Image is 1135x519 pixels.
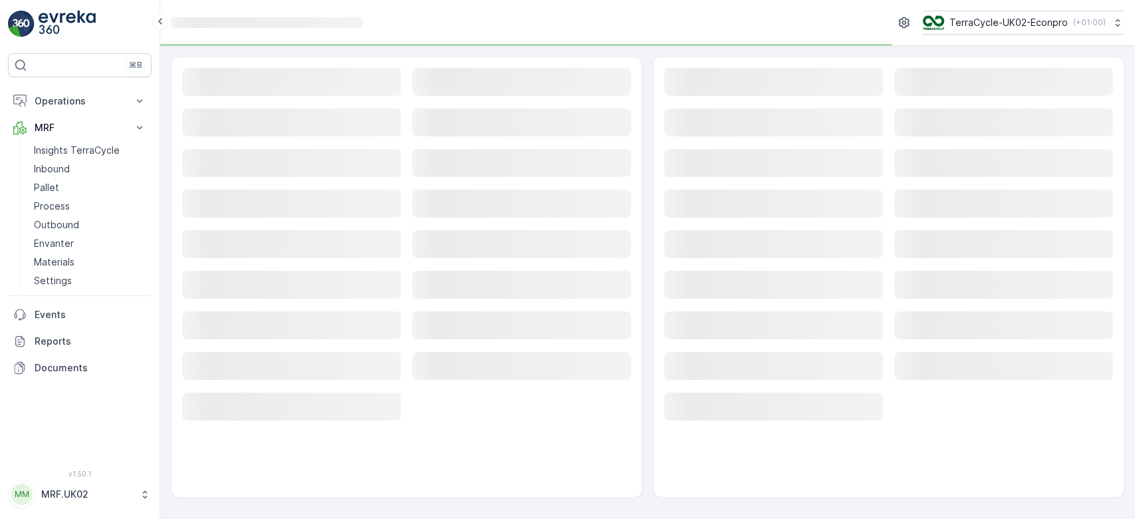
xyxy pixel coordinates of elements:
[29,160,152,178] a: Inbound
[8,328,152,355] a: Reports
[29,197,152,216] a: Process
[35,94,125,108] p: Operations
[11,484,33,505] div: MM
[41,488,133,501] p: MRF.UK02
[8,114,152,141] button: MRF
[34,256,74,269] p: Materials
[35,308,146,321] p: Events
[29,216,152,234] a: Outbound
[8,301,152,328] a: Events
[35,335,146,348] p: Reports
[34,218,79,232] p: Outbound
[34,144,120,157] p: Insights TerraCycle
[1073,17,1106,28] p: ( +01:00 )
[34,237,74,250] p: Envanter
[129,60,142,71] p: ⌘B
[923,15,944,30] img: terracycle_logo_wKaHoWT.png
[8,11,35,37] img: logo
[8,480,152,508] button: MMMRF.UK02
[34,181,59,194] p: Pallet
[29,271,152,290] a: Settings
[949,16,1068,29] p: TerraCycle-UK02-Econpro
[34,162,70,176] p: Inbound
[29,178,152,197] a: Pallet
[34,200,70,213] p: Process
[29,253,152,271] a: Materials
[8,355,152,381] a: Documents
[35,121,125,134] p: MRF
[8,88,152,114] button: Operations
[35,361,146,375] p: Documents
[39,11,96,37] img: logo_light-DOdMpM7g.png
[29,141,152,160] a: Insights TerraCycle
[34,274,72,287] p: Settings
[29,234,152,253] a: Envanter
[8,470,152,478] span: v 1.50.1
[923,11,1124,35] button: TerraCycle-UK02-Econpro(+01:00)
